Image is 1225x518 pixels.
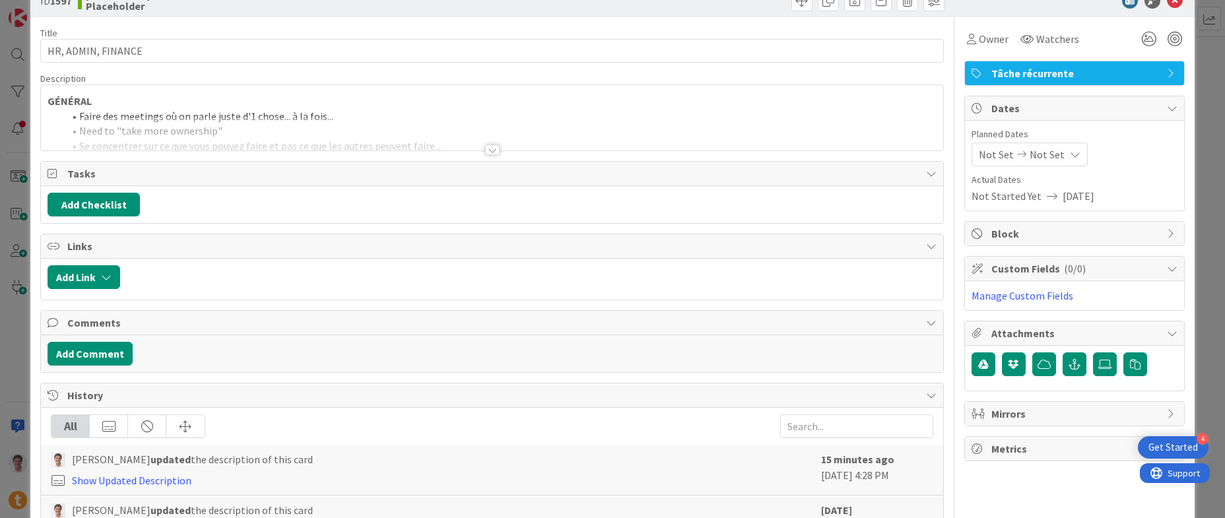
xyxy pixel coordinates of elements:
[1030,146,1065,162] span: Not Set
[991,226,1160,242] span: Block
[1063,188,1094,204] span: [DATE]
[972,173,1177,187] span: Actual Dates
[28,2,60,18] span: Support
[72,474,191,487] a: Show Updated Description
[48,265,120,289] button: Add Link
[972,127,1177,141] span: Planned Dates
[150,453,191,466] b: updated
[51,453,65,467] img: JG
[67,387,919,403] span: History
[991,325,1160,341] span: Attachments
[1064,262,1086,275] span: ( 0/0 )
[821,451,933,488] div: [DATE] 4:28 PM
[821,453,894,466] b: 15 minutes ago
[40,73,86,84] span: Description
[1138,436,1208,459] div: Open Get Started checklist, remaining modules: 4
[1148,441,1198,454] div: Get Started
[67,315,919,331] span: Comments
[150,503,191,517] b: updated
[51,415,90,437] div: All
[48,94,92,108] strong: GÉNÉRAL
[991,406,1160,422] span: Mirrors
[1036,31,1079,47] span: Watchers
[40,27,57,39] label: Title
[67,238,919,254] span: Links
[979,31,1009,47] span: Owner
[72,451,313,467] span: [PERSON_NAME] the description of this card
[51,503,65,518] img: JG
[780,414,933,438] input: Search...
[991,261,1160,276] span: Custom Fields
[72,502,313,518] span: [PERSON_NAME] the description of this card
[991,100,1160,116] span: Dates
[1197,433,1208,445] div: 4
[40,39,943,63] input: type card name here...
[48,193,140,216] button: Add Checklist
[979,146,1014,162] span: Not Set
[991,65,1160,81] span: Tâche récurrente
[991,441,1160,457] span: Metrics
[48,342,133,366] button: Add Comment
[821,503,852,517] b: [DATE]
[63,109,936,124] li: Faire des meetings où on parle juste d'1 chose... à la fois...
[972,289,1073,302] a: Manage Custom Fields
[972,188,1042,204] span: Not Started Yet
[67,166,919,181] span: Tasks
[86,1,150,11] b: Placeholder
